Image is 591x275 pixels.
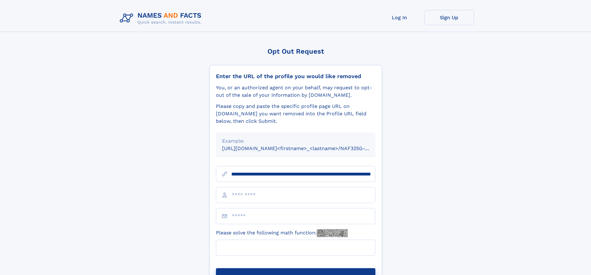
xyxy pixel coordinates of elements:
[216,229,348,237] label: Please solve the following math function:
[424,10,474,25] a: Sign Up
[117,10,207,27] img: Logo Names and Facts
[375,10,424,25] a: Log In
[222,137,369,145] div: Example:
[216,73,375,80] div: Enter the URL of the profile you would like removed
[216,84,375,99] div: You, or an authorized agent on your behalf, may request to opt-out of the sale of your informatio...
[216,103,375,125] div: Please copy and paste the specific profile page URL on [DOMAIN_NAME] you want removed into the Pr...
[209,47,382,55] div: Opt Out Request
[222,145,387,151] small: [URL][DOMAIN_NAME]<firstname>_<lastname>/NAF325G-xxxxxxxx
